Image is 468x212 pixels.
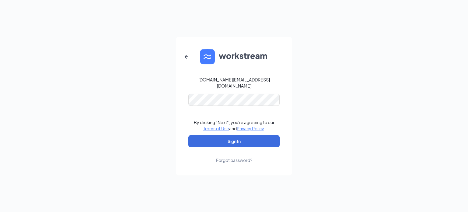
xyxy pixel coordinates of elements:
div: [DOMAIN_NAME][EMAIL_ADDRESS][DOMAIN_NAME] [188,77,280,89]
div: By clicking "Next", you're agreeing to our and . [194,119,275,131]
img: WS logo and Workstream text [200,49,268,64]
button: Sign In [188,135,280,147]
svg: ArrowLeftNew [183,53,190,60]
div: Forgot password? [216,157,252,163]
button: ArrowLeftNew [179,49,194,64]
a: Forgot password? [216,147,252,163]
a: Terms of Use [203,126,229,131]
a: Privacy Policy [237,126,264,131]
